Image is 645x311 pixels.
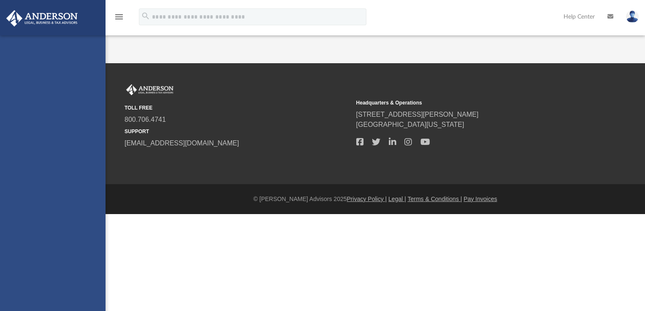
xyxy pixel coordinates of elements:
[463,196,497,202] a: Pay Invoices
[4,10,80,27] img: Anderson Advisors Platinum Portal
[356,111,479,118] a: [STREET_ADDRESS][PERSON_NAME]
[356,99,582,107] small: Headquarters & Operations
[125,84,175,95] img: Anderson Advisors Platinum Portal
[125,128,350,135] small: SUPPORT
[125,104,350,112] small: TOLL FREE
[626,11,639,23] img: User Pic
[125,139,239,147] a: [EMAIL_ADDRESS][DOMAIN_NAME]
[114,16,124,22] a: menu
[125,116,166,123] a: 800.706.4741
[106,195,645,204] div: © [PERSON_NAME] Advisors 2025
[388,196,406,202] a: Legal |
[408,196,462,202] a: Terms & Conditions |
[347,196,387,202] a: Privacy Policy |
[114,12,124,22] i: menu
[356,121,464,128] a: [GEOGRAPHIC_DATA][US_STATE]
[141,11,150,21] i: search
